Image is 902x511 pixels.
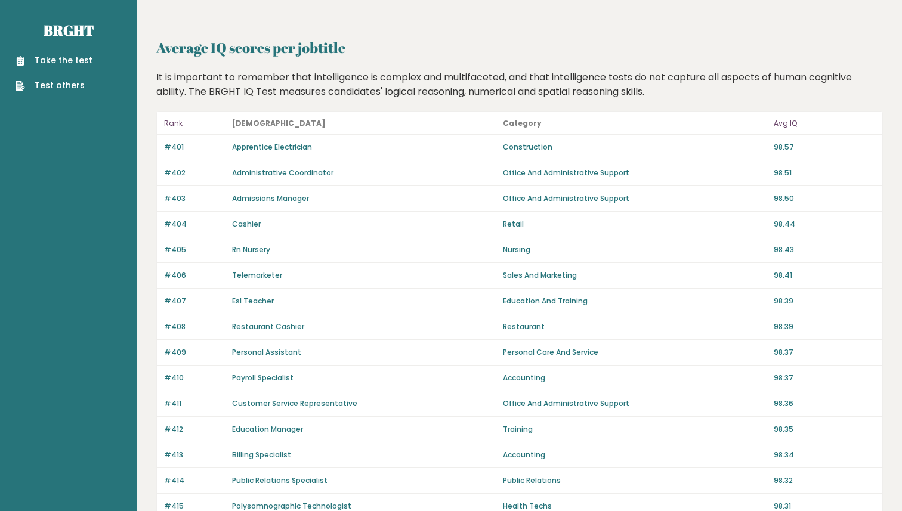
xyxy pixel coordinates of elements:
p: 98.39 [774,321,875,332]
p: 98.44 [774,219,875,230]
p: #409 [164,347,225,358]
b: [DEMOGRAPHIC_DATA] [232,118,326,128]
p: Sales And Marketing [503,270,767,281]
p: 98.35 [774,424,875,435]
p: Accounting [503,373,767,383]
p: Training [503,424,767,435]
a: Admissions Manager [232,193,309,203]
p: Retail [503,219,767,230]
p: #414 [164,475,225,486]
p: 98.36 [774,398,875,409]
a: Payroll Specialist [232,373,294,383]
a: Apprentice Electrician [232,142,312,152]
p: #402 [164,168,225,178]
p: 98.51 [774,168,875,178]
p: 98.39 [774,296,875,306]
a: Brght [44,21,94,40]
p: #411 [164,398,225,409]
p: Nursing [503,244,767,255]
p: 98.43 [774,244,875,255]
p: 98.57 [774,142,875,153]
a: Take the test [16,54,92,67]
a: Restaurant Cashier [232,321,304,332]
b: Category [503,118,542,128]
p: #412 [164,424,225,435]
p: #404 [164,219,225,230]
a: Education Manager [232,424,303,434]
p: Restaurant [503,321,767,332]
p: Personal Care And Service [503,347,767,358]
a: Test others [16,79,92,92]
p: Avg IQ [774,116,875,131]
a: Esl Teacher [232,296,274,306]
p: Public Relations [503,475,767,486]
a: Telemarketer [232,270,282,280]
a: Administrative Coordinator [232,168,333,178]
p: 98.32 [774,475,875,486]
p: #407 [164,296,225,306]
p: Education And Training [503,296,767,306]
p: #410 [164,373,225,383]
p: Office And Administrative Support [503,193,767,204]
p: #405 [164,244,225,255]
p: Accounting [503,450,767,460]
div: It is important to remember that intelligence is complex and multifaceted, and that intelligence ... [152,70,888,99]
p: #406 [164,270,225,281]
p: 98.37 [774,347,875,358]
p: Office And Administrative Support [503,168,767,178]
p: Construction [503,142,767,153]
a: Rn Nursery [232,244,270,255]
a: Cashier [232,219,261,229]
p: #401 [164,142,225,153]
a: Personal Assistant [232,347,301,357]
a: Billing Specialist [232,450,291,460]
a: Polysomnographic Technologist [232,501,351,511]
h2: Average IQ scores per jobtitle [156,37,883,58]
p: Office And Administrative Support [503,398,767,409]
a: Public Relations Specialist [232,475,328,485]
p: 98.50 [774,193,875,204]
p: 98.37 [774,373,875,383]
p: #403 [164,193,225,204]
p: #413 [164,450,225,460]
p: 98.41 [774,270,875,281]
p: #408 [164,321,225,332]
a: Customer Service Representative [232,398,357,408]
p: 98.34 [774,450,875,460]
p: Rank [164,116,225,131]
